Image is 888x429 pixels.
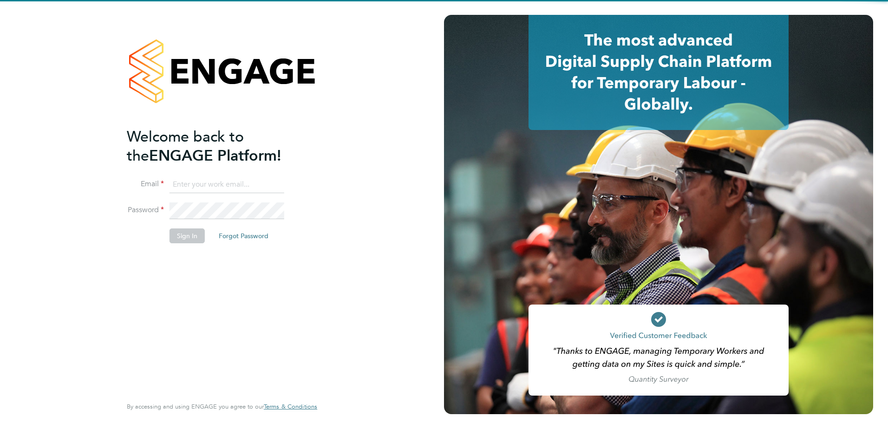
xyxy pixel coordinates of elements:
[127,205,164,215] label: Password
[170,176,284,193] input: Enter your work email...
[264,403,317,410] a: Terms & Conditions
[211,228,276,243] button: Forgot Password
[127,128,244,165] span: Welcome back to the
[127,179,164,189] label: Email
[127,127,308,165] h2: ENGAGE Platform!
[127,403,317,410] span: By accessing and using ENGAGE you agree to our
[170,228,205,243] button: Sign In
